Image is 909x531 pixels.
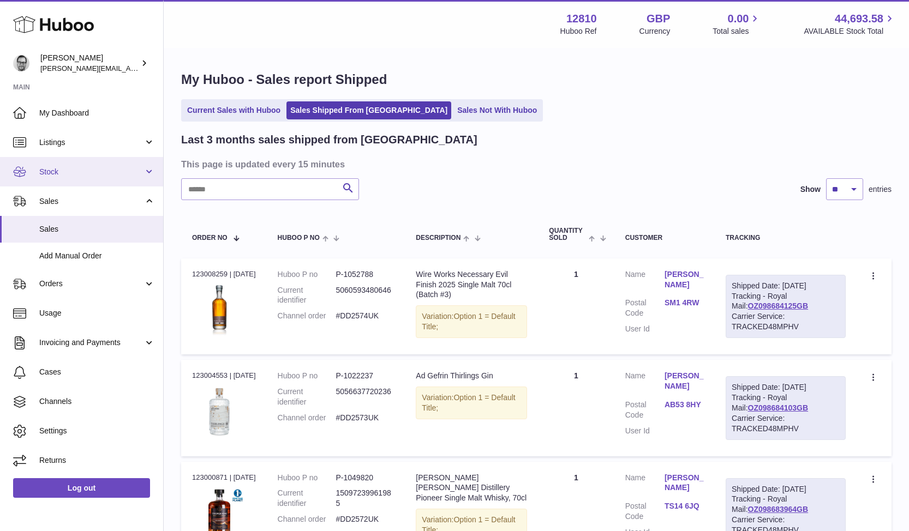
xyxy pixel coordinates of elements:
[748,403,809,412] a: OZ098684103GB
[278,514,336,524] dt: Channel order
[183,101,284,119] a: Current Sales with Huboo
[726,376,846,439] div: Tracking - Royal Mail:
[647,11,670,26] strong: GBP
[625,371,665,394] dt: Name
[192,473,256,482] div: 123000871 | [DATE]
[748,505,809,514] a: OZ098683964GB
[13,55,29,71] img: alex@digidistiller.com
[39,137,143,148] span: Listings
[192,234,228,242] span: Order No
[31,17,53,26] div: v 4.0.25
[713,26,761,37] span: Total sales
[625,426,665,436] dt: User Id
[800,184,821,195] label: Show
[728,11,749,26] span: 0.00
[121,64,184,71] div: Keywords by Traffic
[726,234,846,242] div: Tracking
[39,224,155,234] span: Sales
[416,473,527,504] div: [PERSON_NAME] [PERSON_NAME] Distillery Pioneer Single Malt Whisky, 70cl
[416,234,461,242] span: Description
[422,393,515,412] span: Option 1 = Default Title;
[336,387,394,407] dd: 5056637720236
[39,426,155,436] span: Settings
[17,17,26,26] img: logo_orange.svg
[416,371,527,381] div: Ad Gefrin Thirlings Gin
[665,298,704,308] a: SM1 4RW
[804,11,896,37] a: 44,693.58 AVAILABLE Stock Total
[665,501,704,511] a: TS14 6JQ
[453,101,541,119] a: Sales Not With Huboo
[625,269,665,293] dt: Name
[713,11,761,37] a: 0.00 Total sales
[278,387,336,407] dt: Current identifier
[39,396,155,407] span: Channels
[39,196,143,207] span: Sales
[39,455,155,466] span: Returns
[732,484,840,494] div: Shipped Date: [DATE]
[549,227,586,242] span: Quantity Sold
[625,501,665,522] dt: Postal Code
[278,311,336,321] dt: Channel order
[416,269,527,300] div: Wire Works Necessary Evil Finish 2025 Single Malt 70cl (Batch #3)
[422,312,515,331] span: Option 1 = Default Title;
[278,473,336,483] dt: Huboo P no
[665,269,704,290] a: [PERSON_NAME]
[639,26,671,37] div: Currency
[538,258,614,354] td: 1
[625,400,665,420] dt: Postal Code
[13,478,150,498] a: Log out
[39,167,143,177] span: Stock
[40,64,219,73] span: [PERSON_NAME][EMAIL_ADDRESS][DOMAIN_NAME]
[278,269,336,280] dt: Huboo P no
[336,473,394,483] dd: P-1049820
[732,382,840,393] div: Shipped Date: [DATE]
[869,184,892,195] span: entries
[336,488,394,509] dd: 15097239961985
[278,234,320,242] span: Huboo P no
[39,279,143,289] span: Orders
[336,371,394,381] dd: P-1022237
[181,158,889,170] h3: This page is updated every 15 minutes
[29,63,38,72] img: tab_domain_overview_orange.svg
[538,360,614,456] td: 1
[192,282,247,337] img: wire-works-necessary-evil-finish-2023-english-whisky-433082.jpg
[560,26,597,37] div: Huboo Ref
[192,371,256,381] div: 123004553 | [DATE]
[732,281,840,291] div: Shipped Date: [DATE]
[625,473,665,496] dt: Name
[665,371,704,391] a: [PERSON_NAME]
[726,275,846,338] div: Tracking - Royal Mail:
[416,387,527,419] div: Variation:
[665,473,704,493] a: [PERSON_NAME]
[181,71,892,88] h1: My Huboo - Sales report Shipped
[748,301,809,310] a: OZ098684125GB
[181,132,477,147] h2: Last 3 months sales shipped from [GEOGRAPHIC_DATA]
[804,26,896,37] span: AVAILABLE Stock Total
[625,234,704,242] div: Customer
[109,63,117,72] img: tab_keywords_by_traffic_grey.svg
[17,28,26,37] img: website_grey.svg
[336,269,394,280] dd: P-1052788
[39,337,143,348] span: Invoicing and Payments
[732,311,840,332] div: Carrier Service: TRACKED48MPHV
[665,400,704,410] a: AB53 8HY
[28,28,120,37] div: Domain: [DOMAIN_NAME]
[40,53,139,74] div: [PERSON_NAME]
[278,413,336,423] dt: Channel order
[192,384,247,439] img: Thirlings_Gin_Front.jpg
[336,514,394,524] dd: #DD2572UK
[278,371,336,381] dt: Huboo P no
[732,413,840,434] div: Carrier Service: TRACKED48MPHV
[278,285,336,306] dt: Current identifier
[336,413,394,423] dd: #DD2573UK
[39,251,155,261] span: Add Manual Order
[625,324,665,334] dt: User Id
[416,305,527,338] div: Variation:
[39,367,155,377] span: Cases
[625,298,665,318] dt: Postal Code
[286,101,451,119] a: Sales Shipped From [GEOGRAPHIC_DATA]
[41,64,98,71] div: Domain Overview
[835,11,883,26] span: 44,693.58
[39,308,155,318] span: Usage
[39,108,155,118] span: My Dashboard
